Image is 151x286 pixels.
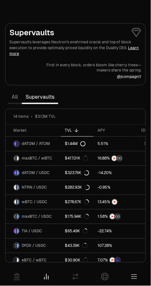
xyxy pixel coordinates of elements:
div: $417.01K [65,156,88,161]
img: Structured Points [115,214,120,219]
div: APY [98,128,126,133]
a: All [8,91,22,104]
span: $3.13M TVL [35,114,56,119]
img: Structured Points [117,156,122,161]
img: TIA Logo [14,229,16,234]
a: dATOM LogoATOM LogodATOM / ATOM [6,137,61,151]
a: First in every block,orders bloom like cherry trees—makers share the spring. [9,62,142,73]
span: maxBTC / wBTC [22,156,52,161]
img: NTRN [110,214,115,219]
div: TVL [65,128,90,133]
a: NTRNStructured Points [94,151,130,166]
img: maxBTC Logo [14,214,16,219]
a: dATOM LogoUSDC LogodATOM / USDC [6,166,61,180]
img: DYDX Logo [14,243,16,248]
div: $175.94K [65,214,89,219]
img: USDC Logo [17,200,19,205]
img: eBTC Logo [14,258,16,263]
a: $43.39K [61,239,94,253]
img: dATOM Logo [14,141,16,147]
p: Supervaults leverages Neutron's enshrined oracle and top of block execution to provide optimally ... [9,39,142,57]
p: First in every block, [46,62,82,68]
a: NTRN LogoUSDC LogoNTRN / USDC [6,181,61,195]
a: TIA LogoUSDC LogoTIA / USDC [6,224,61,238]
a: $323.76K [61,166,94,180]
a: $175.94K [61,210,94,224]
span: 14 items [13,114,29,119]
a: NTRNStructured Points [94,210,130,224]
a: NTRNEtherFi Points [94,253,130,268]
div: Market [13,128,57,133]
img: dATOM Logo [14,170,16,176]
img: USDC Logo [17,243,19,248]
a: NTRN [94,195,130,209]
img: wBTC Logo [14,200,16,205]
div: $30.90K [65,258,88,263]
p: makers share the spring. [97,68,142,73]
a: @jcompagni1 [117,74,142,79]
a: $282.93K [61,181,94,195]
img: USDC Logo [17,214,19,219]
a: Supervaults [22,91,58,104]
a: $417.01K [61,151,94,166]
a: $30.90K [61,253,94,268]
h2: Supervaults [9,27,142,38]
img: maxBTC Logo [14,156,16,161]
div: $323.76K [65,170,89,176]
img: wBTC Logo [17,258,19,263]
span: dATOM / USDC [22,170,50,176]
img: USDC Logo [17,229,19,234]
div: $1.44M [65,141,86,147]
img: EtherFi Points [115,258,120,263]
span: NTRN / USDC [22,185,47,190]
img: USDC Logo [17,170,19,176]
img: NTRN Logo [14,185,16,190]
div: $282.93K [65,185,90,190]
span: TIA / USDC [22,229,42,234]
a: wBTC LogoUSDC LogowBTC / USDC [6,195,61,209]
p: orders bloom like cherry trees— [83,62,142,68]
a: $65.49K [61,224,94,238]
div: $43.39K [65,243,87,248]
div: $65.49K [65,229,88,234]
a: maxBTC LogowBTC LogomaxBTC / wBTC [6,151,61,166]
span: wBTC / USDC [22,200,47,205]
a: DYDX LogoUSDC LogoDYDX / USDC [6,239,61,253]
img: USDC Logo [17,185,19,190]
div: $278.67K [65,200,89,205]
span: maxBTC / USDC [22,214,52,219]
img: ATOM Logo [17,141,19,147]
a: eBTC LogowBTC LogoeBTC / wBTC [6,253,61,268]
img: NTRN [112,156,117,161]
span: eBTC / wBTC [22,258,47,263]
span: DYDX / USDC [22,243,46,248]
p: @ jcompagni1 [117,74,142,79]
img: NTRN [110,258,115,263]
a: $1.44M [61,137,94,151]
img: NTRN [112,200,117,205]
a: maxBTC LogoUSDC LogomaxBTC / USDC [6,210,61,224]
img: wBTC Logo [17,156,19,161]
span: dATOM / ATOM [22,141,50,147]
a: $278.67K [61,195,94,209]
